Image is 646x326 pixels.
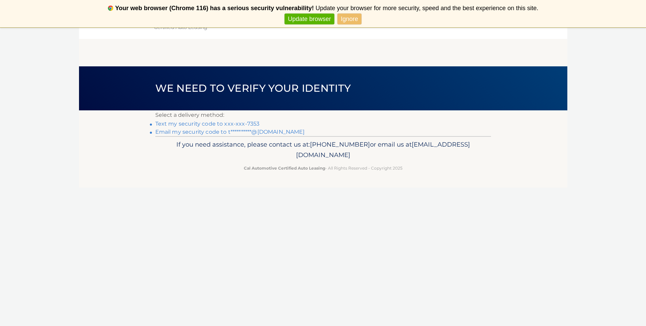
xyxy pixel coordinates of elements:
[310,140,370,148] span: [PHONE_NUMBER]
[285,14,334,25] a: Update browser
[337,14,361,25] a: Ignore
[155,129,305,135] a: Email my security code to t**********@[DOMAIN_NAME]
[244,166,325,171] strong: Cal Automotive Certified Auto Leasing
[115,5,314,12] b: Your web browser (Chrome 116) has a serious security vulnerability!
[160,139,487,161] p: If you need assistance, please contact us at: or email us at
[315,5,538,12] span: Update your browser for more security, speed and the best experience on this site.
[160,165,487,172] p: - All Rights Reserved - Copyright 2025
[155,121,260,127] a: Text my security code to xxx-xxx-7353
[155,82,351,94] span: We need to verify your identity
[155,110,491,120] p: Select a delivery method:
